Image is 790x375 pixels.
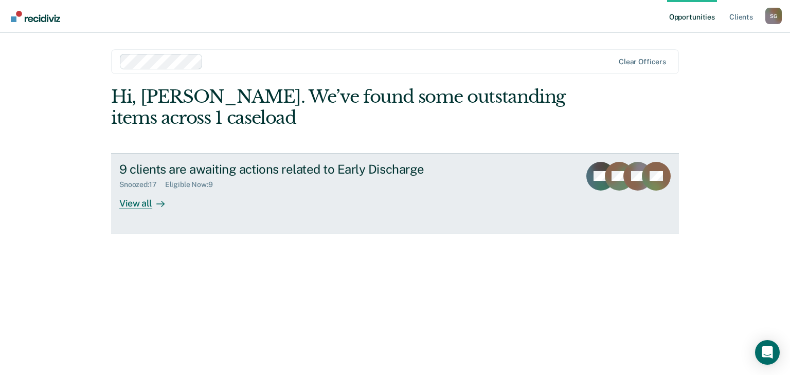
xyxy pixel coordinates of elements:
a: 9 clients are awaiting actions related to Early DischargeSnoozed:17Eligible Now:9View all [111,153,679,234]
div: Clear officers [619,58,666,66]
div: Open Intercom Messenger [755,340,780,365]
div: Snoozed : 17 [119,180,165,189]
div: 9 clients are awaiting actions related to Early Discharge [119,162,480,177]
button: Profile dropdown button [765,8,782,24]
div: S G [765,8,782,24]
img: Recidiviz [11,11,60,22]
div: Hi, [PERSON_NAME]. We’ve found some outstanding items across 1 caseload [111,86,565,128]
div: View all [119,189,177,209]
div: Eligible Now : 9 [165,180,221,189]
